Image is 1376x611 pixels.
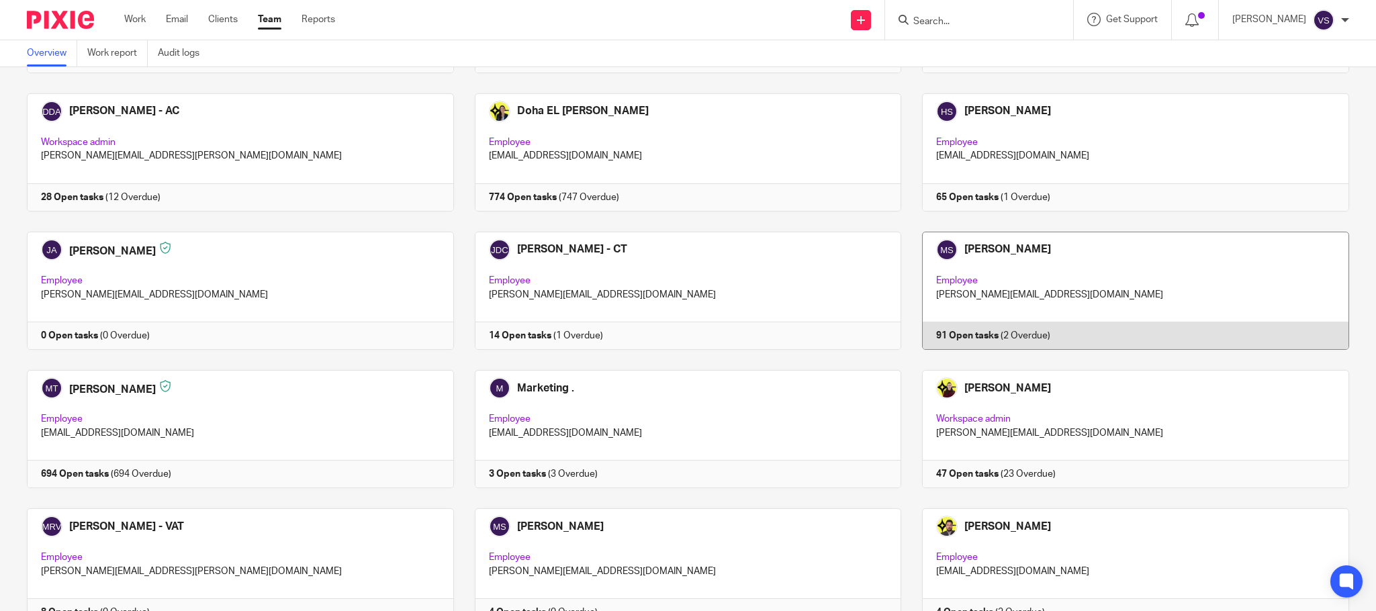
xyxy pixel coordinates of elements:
[27,40,77,66] a: Overview
[124,13,146,26] a: Work
[87,40,148,66] a: Work report
[302,13,335,26] a: Reports
[27,11,94,29] img: Pixie
[1232,13,1306,26] p: [PERSON_NAME]
[158,40,210,66] a: Audit logs
[208,13,238,26] a: Clients
[1313,9,1334,31] img: svg%3E
[912,16,1033,28] input: Search
[166,13,188,26] a: Email
[258,13,281,26] a: Team
[1106,15,1158,24] span: Get Support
